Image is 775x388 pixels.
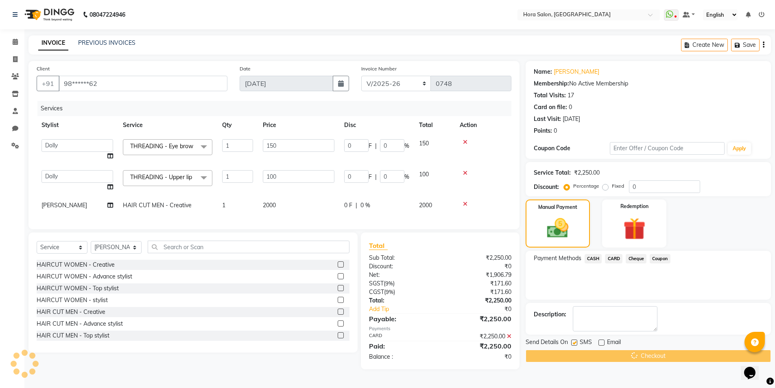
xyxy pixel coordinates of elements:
[37,261,115,269] div: HAIRCUT WOMEN - Creative
[37,296,108,305] div: HAIRCUT WOMEN - stylist
[41,202,87,209] span: [PERSON_NAME]
[626,254,646,263] span: Cheque
[363,279,440,288] div: ( )
[37,320,123,328] div: HAIR CUT MEN - Advance stylist
[534,310,566,319] div: Description:
[534,79,763,88] div: No Active Membership
[363,254,440,262] div: Sub Total:
[612,182,624,190] label: Fixed
[440,279,517,288] div: ₹171.60
[369,325,511,332] div: Payments
[363,305,453,313] a: Add Tip
[440,288,517,296] div: ₹171.60
[258,116,339,134] th: Price
[344,201,352,210] span: 0 F
[453,305,517,313] div: ₹0
[363,288,440,296] div: ( )
[419,171,429,178] span: 100
[59,76,227,91] input: Search by Name/Mobile/Email/Code
[526,338,568,348] span: Send Details On
[650,254,670,263] span: Coupon
[563,115,580,123] div: [DATE]
[440,271,517,279] div: ₹1,906.79
[363,296,440,305] div: Total:
[222,202,225,209] span: 1
[731,39,760,51] button: Save
[385,280,393,287] span: 9%
[263,202,276,209] span: 2000
[585,254,602,263] span: CASH
[534,68,552,76] div: Name:
[440,254,517,262] div: ₹2,250.00
[363,314,440,324] div: Payable:
[534,115,561,123] div: Last Visit:
[369,288,384,296] span: CGST
[37,116,118,134] th: Stylist
[568,91,574,100] div: 17
[192,173,196,181] a: x
[569,103,572,112] div: 0
[78,39,135,46] a: PREVIOUS INVOICES
[375,173,377,181] span: |
[440,296,517,305] div: ₹2,250.00
[605,254,622,263] span: CARD
[130,142,193,150] span: THREADING - Eye brow
[361,65,397,72] label: Invoice Number
[440,353,517,361] div: ₹0
[554,68,599,76] a: [PERSON_NAME]
[554,127,557,135] div: 0
[610,142,725,155] input: Enter Offer / Coupon Code
[130,173,192,181] span: THREADING - Upper lip
[534,169,571,177] div: Service Total:
[240,65,251,72] label: Date
[728,142,751,155] button: Apply
[37,65,50,72] label: Client
[356,201,357,210] span: |
[534,254,581,263] span: Payment Methods
[455,116,511,134] th: Action
[37,284,119,293] div: HAIRCUT WOMEN - Top stylist
[21,3,76,26] img: logo
[369,142,372,150] span: F
[375,142,377,150] span: |
[574,169,600,177] div: ₹2,250.00
[37,331,109,340] div: HAIR CUT MEN - Top stylist
[414,116,455,134] th: Total
[440,314,517,324] div: ₹2,250.00
[339,116,414,134] th: Disc
[534,91,566,100] div: Total Visits:
[123,202,192,209] span: HAIR CUT MEN - Creative
[534,183,559,191] div: Discount:
[573,182,599,190] label: Percentage
[363,332,440,341] div: CARD
[534,79,569,88] div: Membership:
[363,341,440,351] div: Paid:
[440,341,517,351] div: ₹2,250.00
[616,215,653,243] img: _gift.svg
[360,201,370,210] span: 0 %
[534,103,567,112] div: Card on file:
[386,289,393,295] span: 9%
[148,241,349,253] input: Search or Scan
[118,116,217,134] th: Service
[540,216,575,241] img: _cash.svg
[404,173,409,181] span: %
[580,338,592,348] span: SMS
[37,308,105,316] div: HAIR CUT MEN - Creative
[369,173,372,181] span: F
[419,140,429,147] span: 150
[90,3,125,26] b: 08047224946
[369,280,384,287] span: SGST
[363,271,440,279] div: Net:
[607,338,621,348] span: Email
[217,116,258,134] th: Qty
[363,353,440,361] div: Balance :
[404,142,409,150] span: %
[419,202,432,209] span: 2000
[440,262,517,271] div: ₹0
[440,332,517,341] div: ₹2,250.00
[38,36,68,50] a: INVOICE
[741,355,767,380] iframe: chat widget
[363,262,440,271] div: Discount:
[369,241,388,250] span: Total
